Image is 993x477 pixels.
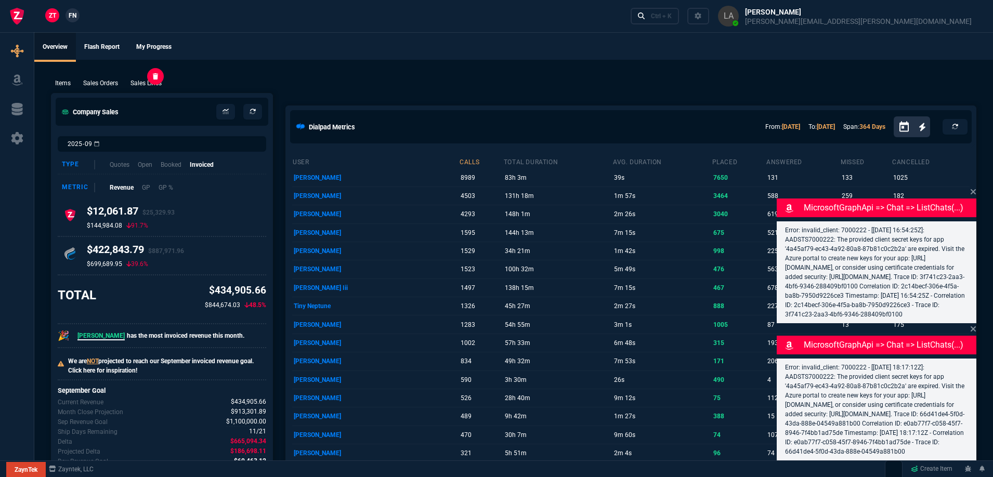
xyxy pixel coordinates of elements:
[713,299,764,313] p: 888
[713,244,764,258] p: 998
[142,209,175,216] span: $25,329.93
[505,409,611,423] p: 9h 42m
[130,78,162,88] p: Sales Lines
[614,409,710,423] p: 1m 27s
[87,260,122,268] p: $699,689.95
[767,281,839,295] p: 678
[230,446,266,456] span: The difference between the current month's Revenue goal and projected month-end.
[87,205,175,221] h4: $12,061.87
[142,183,150,192] p: GP
[840,154,892,168] th: missed
[58,407,123,417] p: Uses current month's data to project the month's close.
[767,299,839,313] p: 227
[505,428,611,442] p: 30h 7m
[859,123,885,130] a: 364 Days
[231,397,266,407] span: Revenue for Sep.
[58,457,108,466] p: Delta divided by the remaining ship days.
[461,226,501,240] p: 1595
[614,189,710,203] p: 1m 57s
[76,33,128,62] a: Flash Report
[713,317,764,332] p: 1005
[126,221,148,230] p: 91.7%
[713,226,764,240] p: 675
[461,207,501,221] p: 4293
[110,160,129,169] p: Quotes
[614,170,710,185] p: 39s
[505,317,611,332] p: 54h 55m
[767,446,839,460] p: 74
[808,122,835,131] p: To:
[907,461,957,477] a: Create Item
[713,446,764,460] p: 96
[221,446,267,456] p: spec.value
[225,456,267,466] p: spec.value
[614,244,710,258] p: 1m 42s
[765,122,800,131] p: From:
[785,226,968,319] p: Error: invalid_client: 7000222 - [[DATE] 16:54:25Z]: AADSTS7000222: The provided client secret ke...
[77,331,244,340] p: has the most invoiced revenue this month.
[126,260,148,268] p: 39.6%
[58,398,103,407] p: Revenue for Sep.
[461,244,501,258] p: 1529
[461,189,501,203] p: 4503
[614,317,710,332] p: 3m 1s
[767,354,839,368] p: 206
[767,189,839,203] p: 588
[713,189,764,203] p: 3464
[294,336,458,350] p: [PERSON_NAME]
[294,428,458,442] p: [PERSON_NAME]
[713,354,764,368] p: 171
[240,427,267,436] p: spec.value
[893,170,968,185] p: 1025
[87,243,184,260] h4: $422,843.79
[294,446,458,460] p: [PERSON_NAME]
[461,281,501,295] p: 1497
[505,299,611,313] p: 45h 27m
[713,428,764,442] p: 74
[505,262,611,276] p: 100h 32m
[505,373,611,387] p: 3h 30m
[205,283,266,298] p: $434,905.66
[713,281,764,295] p: 467
[505,244,611,258] p: 34h 21m
[614,226,710,240] p: 7m 15s
[898,120,919,135] button: Open calendar
[505,189,611,203] p: 131h 18m
[767,373,839,387] p: 4
[782,123,800,130] a: [DATE]
[159,183,173,192] p: GP %
[221,407,267,417] p: spec.value
[87,221,122,230] p: $144,984.08
[58,387,266,395] h6: September Goal
[230,436,266,446] span: The difference between the current month's Revenue and the goal.
[505,391,611,405] p: 28h 40m
[294,189,458,203] p: [PERSON_NAME]
[767,391,839,405] p: 112
[503,154,612,168] th: total duration
[221,397,267,407] p: spec.value
[294,409,458,423] p: [PERSON_NAME]
[58,417,108,427] p: Company Revenue Goal for Sep.
[804,202,974,214] p: MicrosoftGraphApi => chat => listChats(...)
[34,33,76,62] a: Overview
[58,437,72,446] p: The difference between the current month's Revenue and the goal.
[461,428,501,442] p: 470
[138,160,152,169] p: Open
[58,287,96,303] h3: TOTAL
[294,317,458,332] p: [PERSON_NAME]
[46,465,97,474] a: msbcCompanyName
[767,244,839,258] p: 225
[712,154,766,168] th: placed
[294,391,458,405] p: [PERSON_NAME]
[766,154,840,168] th: answered
[221,436,267,446] p: spec.value
[461,391,501,405] p: 526
[614,354,710,368] p: 7m 53s
[110,183,134,192] p: Revenue
[294,244,458,258] p: [PERSON_NAME]
[292,154,459,168] th: user
[505,170,611,185] p: 83h 3m
[614,262,710,276] p: 5m 49s
[767,207,839,221] p: 619
[77,332,125,340] span: [PERSON_NAME]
